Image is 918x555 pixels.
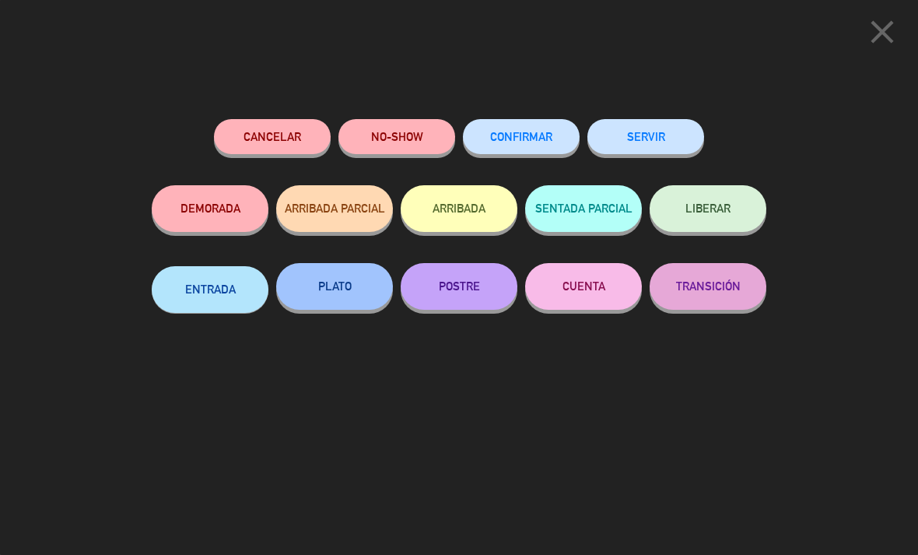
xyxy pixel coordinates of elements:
[276,263,393,310] button: PLATO
[490,130,552,143] span: CONFIRMAR
[863,12,902,51] i: close
[285,202,385,215] span: ARRIBADA PARCIAL
[525,185,642,232] button: SENTADA PARCIAL
[587,119,704,154] button: SERVIR
[650,185,766,232] button: LIBERAR
[463,119,580,154] button: CONFIRMAR
[525,263,642,310] button: CUENTA
[276,185,393,232] button: ARRIBADA PARCIAL
[152,185,268,232] button: DEMORADA
[858,12,906,58] button: close
[650,263,766,310] button: TRANSICIÓN
[401,185,517,232] button: ARRIBADA
[338,119,455,154] button: NO-SHOW
[152,266,268,313] button: ENTRADA
[214,119,331,154] button: Cancelar
[685,202,731,215] span: LIBERAR
[401,263,517,310] button: POSTRE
